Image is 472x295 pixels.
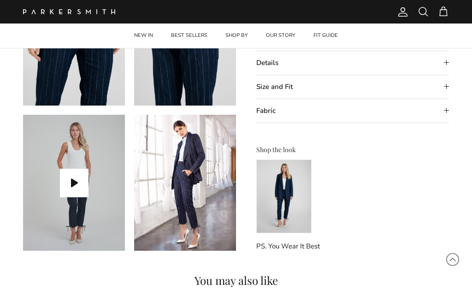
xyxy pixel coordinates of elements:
[23,9,115,14] img: Parker Smith
[126,24,161,48] a: NEW IN
[23,275,449,286] h4: You may also like
[256,51,449,75] summary: Details
[163,24,216,48] a: BEST SELLERS
[446,253,460,266] svg: Scroll to Top
[394,6,408,18] a: Account
[256,159,312,233] img: Phoebe Blazer Pinstripe
[256,241,449,252] p: PS. You Wear It Best
[60,169,88,197] button: Play video
[256,146,449,154] h3: Shop the look
[256,75,449,99] summary: Size and Fit
[305,24,346,48] a: FIT GUIDE
[256,99,449,123] summary: Fabric
[217,24,256,48] a: SHOP BY
[258,24,304,48] a: OUR STORY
